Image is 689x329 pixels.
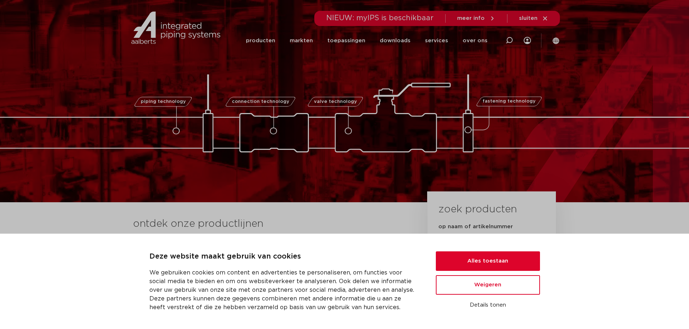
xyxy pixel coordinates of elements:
a: meer info [457,15,496,22]
span: NIEUW: myIPS is beschikbaar [326,14,434,22]
h3: ontdek onze productlijnen [133,217,403,231]
span: fastening technology [482,99,536,104]
span: sluiten [519,16,537,21]
a: downloads [380,26,411,55]
nav: Menu [246,26,488,55]
a: sluiten [519,15,548,22]
button: Alles toestaan [436,251,540,271]
a: markten [290,26,313,55]
a: toepassingen [327,26,365,55]
button: Details tonen [436,299,540,311]
a: producten [246,26,275,55]
div: my IPS [524,26,531,55]
a: services [425,26,448,55]
h3: zoek producten [438,202,517,217]
span: piping technology [141,99,186,104]
span: valve technology [314,99,357,104]
p: Deze website maakt gebruik van cookies [149,251,418,263]
span: connection technology [231,99,289,104]
button: Weigeren [436,275,540,295]
p: We gebruiken cookies om content en advertenties te personaliseren, om functies voor social media ... [149,268,418,312]
label: op naam of artikelnummer [438,223,513,230]
a: over ons [463,26,488,55]
span: meer info [457,16,485,21]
